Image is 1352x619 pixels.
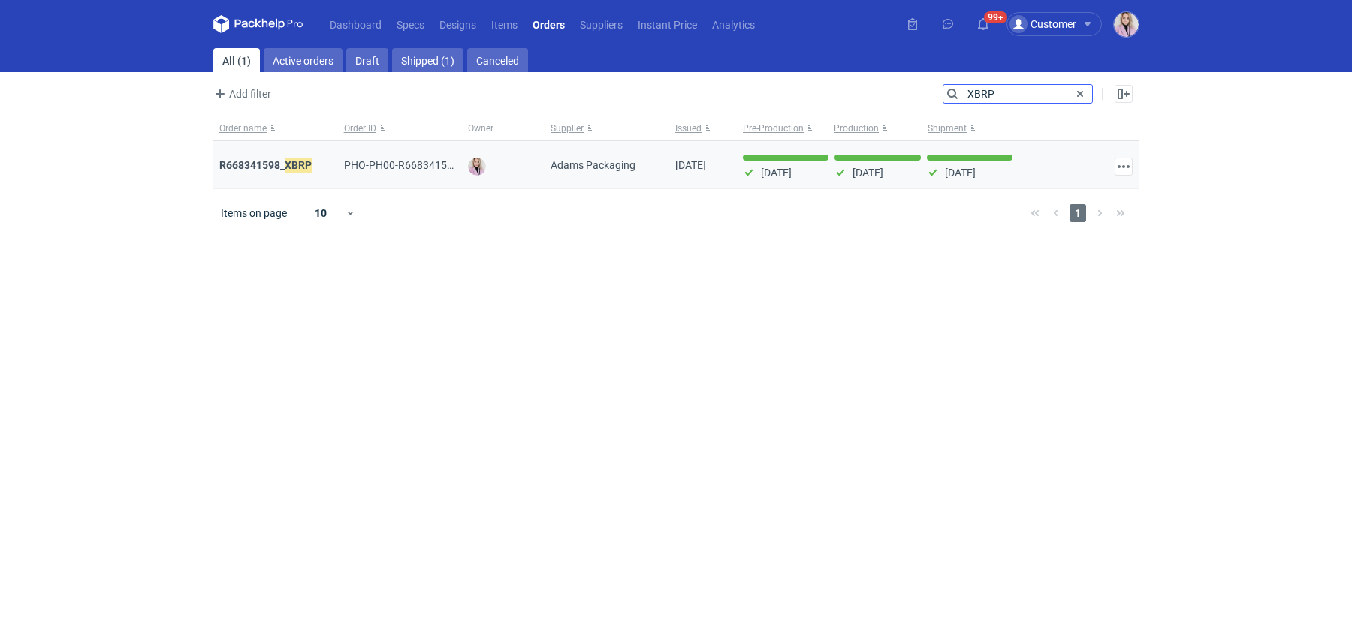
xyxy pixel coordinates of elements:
button: Actions [1115,158,1133,176]
span: Supplier [551,122,584,134]
a: Draft [346,48,388,72]
div: 10 [297,203,346,224]
a: Dashboard [322,15,389,33]
a: Suppliers [572,15,630,33]
span: Adams Packaging [551,158,635,173]
a: Orders [525,15,572,33]
button: Supplier [545,116,669,140]
button: Order ID [338,116,463,140]
button: Issued [669,116,737,140]
img: Klaudia Wiśniewska [468,158,486,176]
img: Klaudia Wiśniewska [1114,12,1139,37]
a: All (1) [213,48,260,72]
a: Shipped (1) [392,48,463,72]
span: Add filter [211,85,271,103]
button: Add filter [210,85,272,103]
a: Specs [389,15,432,33]
span: Production [834,122,879,134]
span: Shipment [928,122,967,134]
a: Designs [432,15,484,33]
a: Canceled [467,48,528,72]
span: 1 [1070,204,1086,222]
a: Analytics [705,15,762,33]
svg: Packhelp Pro [213,15,303,33]
span: Owner [468,122,493,134]
p: [DATE] [945,167,976,179]
span: Pre-Production [743,122,804,134]
span: PHO-PH00-R668341598_XBRP [344,157,490,173]
span: Items on page [221,206,287,221]
span: Order ID [344,122,376,134]
div: Customer [1009,15,1076,33]
div: Adams Packaging [545,141,669,189]
button: Shipment [925,116,1019,140]
span: 08/01/2025 [675,159,706,171]
p: [DATE] [853,167,883,179]
p: [DATE] [761,167,792,179]
button: Pre-Production [737,116,831,140]
span: Issued [675,122,702,134]
a: Active orders [264,48,343,72]
button: Production [831,116,925,140]
em: XBRP [285,157,312,173]
a: R668341598_XBRP [219,157,312,173]
span: Order name [219,122,267,134]
a: Instant Price [630,15,705,33]
input: Search [943,85,1092,103]
button: Order name [213,116,338,140]
button: Customer [1006,12,1114,36]
button: 99+ [971,12,995,36]
a: Items [484,15,525,33]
